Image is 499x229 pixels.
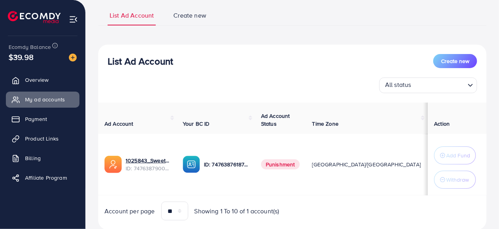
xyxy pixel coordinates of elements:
span: My ad accounts [25,96,65,103]
a: Affiliate Program [6,170,79,186]
span: Showing 1 To 10 of 1 account(s) [195,207,279,216]
iframe: Chat [466,194,493,223]
span: List Ad Account [110,11,154,20]
span: Overview [25,76,49,84]
a: My ad accounts [6,92,79,107]
img: ic-ads-acc.e4c84228.svg [104,156,122,173]
input: Search for option [414,79,465,91]
span: Ad Account Status [261,112,290,128]
button: Withdraw [434,171,476,189]
span: Ad Account [104,120,133,128]
span: All status [384,79,413,91]
span: Time Zone [312,120,339,128]
a: 1025843_Sweet Home_1740732218648 [126,157,170,164]
button: Create new [433,54,477,68]
span: Product Links [25,135,59,142]
span: Payment [25,115,47,123]
span: Punishment [261,159,300,169]
span: $39.98 [9,51,34,63]
p: Add Fund [446,151,470,160]
span: Create new [441,57,469,65]
a: Payment [6,111,79,127]
span: ID: 7476387900016459793 [126,164,170,172]
div: <span class='underline'>1025843_Sweet Home_1740732218648</span></br>7476387900016459793 [126,157,170,173]
img: menu [69,15,78,24]
span: Account per page [104,207,155,216]
div: Search for option [379,78,477,93]
span: Action [434,120,450,128]
img: logo [8,11,61,23]
span: Ecomdy Balance [9,43,51,51]
button: Add Fund [434,146,476,164]
a: Billing [6,150,79,166]
a: Overview [6,72,79,88]
span: Create new [173,11,206,20]
span: Your BC ID [183,120,210,128]
img: ic-ba-acc.ded83a64.svg [183,156,200,173]
p: ID: 7476387618767241217 [204,160,249,169]
p: Withdraw [446,175,469,184]
span: [GEOGRAPHIC_DATA]/[GEOGRAPHIC_DATA] [312,160,421,168]
span: Affiliate Program [25,174,67,182]
a: Product Links [6,131,79,146]
h3: List Ad Account [108,56,173,67]
img: image [69,54,77,61]
span: Billing [25,154,41,162]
